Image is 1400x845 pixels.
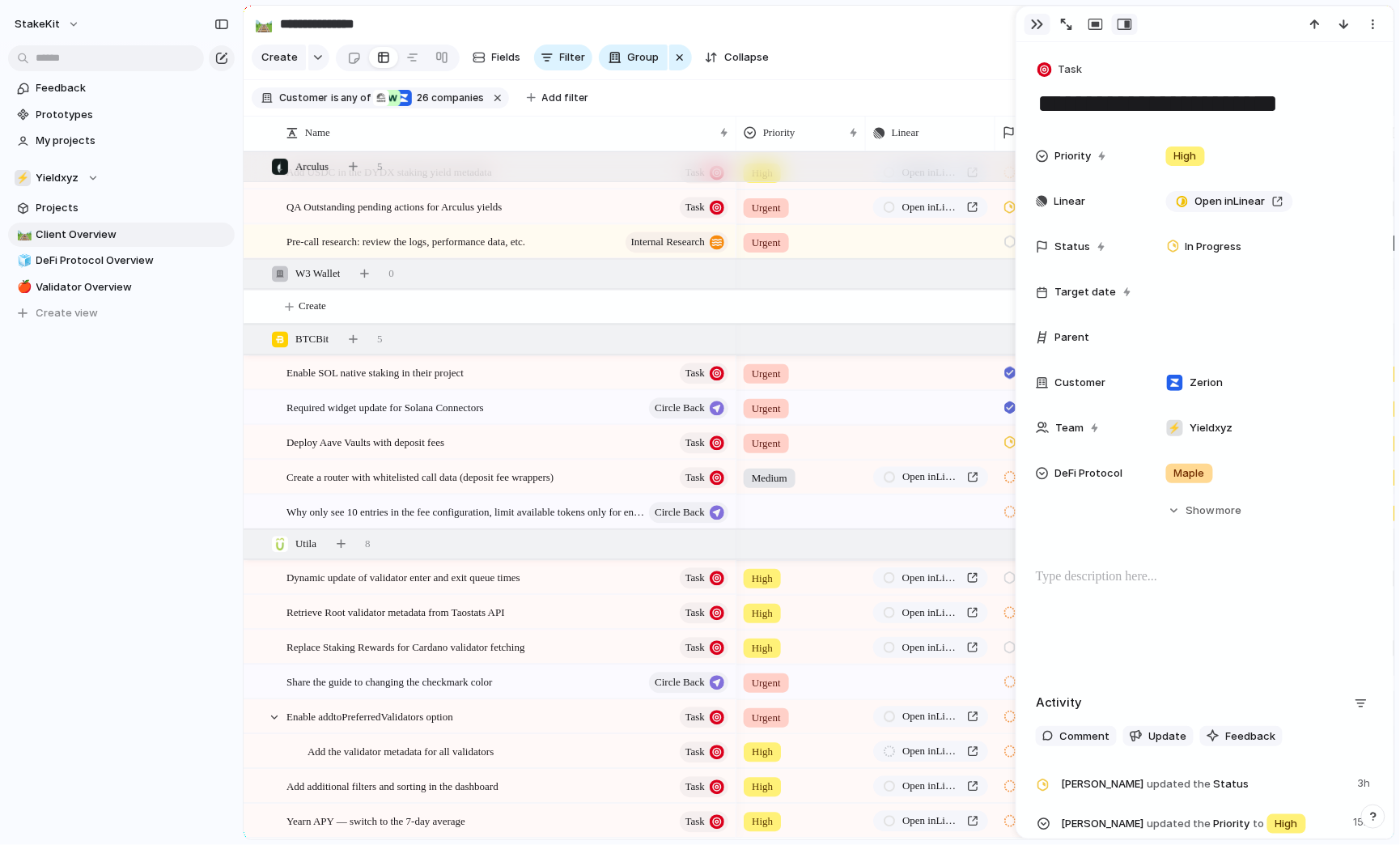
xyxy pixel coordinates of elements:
[628,49,660,66] span: Group
[286,363,464,382] span: Enable SOL native staking in their project
[8,166,235,190] button: ⚡Yieldxyz
[680,363,728,384] button: Task
[1226,728,1276,745] span: Feedback
[752,435,781,452] span: Urgent
[339,91,371,105] span: any of
[295,266,340,282] span: W3 Wallet
[698,45,775,70] button: Collapse
[17,252,28,270] div: 🧊
[286,568,520,587] span: Dynamic update of validator enter and exit queue times
[17,225,28,244] div: 🛤️
[295,159,329,175] span: Arculus
[1062,776,1144,792] span: [PERSON_NAME]
[752,235,781,251] span: Urgent
[685,602,705,625] span: Task
[286,468,554,486] span: Create a router with whitelisted call data (deposit fee wrappers)
[8,301,235,325] button: Create view
[724,49,769,66] span: Collapse
[286,433,444,452] span: Deploy Aave Vaults with deposit fees
[1036,496,1374,525] button: Showmore
[680,433,728,454] button: Task
[1190,375,1224,391] span: Zerion
[680,777,728,798] button: Task
[631,231,705,254] span: Internal Research
[1062,816,1144,832] span: [PERSON_NAME]
[752,640,773,656] span: High
[685,467,705,490] span: Task
[680,163,728,184] button: Task
[377,159,383,175] span: 5
[1055,465,1123,482] span: DeFi Protocol
[1055,284,1117,300] span: Target date
[279,91,328,105] span: Customer
[752,401,781,417] span: Urgent
[685,776,705,799] span: Task
[1062,772,1348,795] span: Status
[752,779,773,796] span: High
[626,232,728,253] button: Internal Research
[8,248,235,273] div: 🧊DeFi Protocol Overview
[377,332,383,348] span: 5
[685,432,705,455] span: Task
[308,742,494,761] span: Add the validator metadata for all validators
[286,812,465,830] span: Yearn APY — switch to the 7-day average
[1148,776,1211,792] span: updated the
[655,397,705,420] span: Circle Back
[8,275,235,299] div: 🍎Validator Overview
[752,200,781,216] span: Urgent
[15,170,31,186] div: ⚡
[685,197,705,219] span: Task
[1216,503,1242,519] span: more
[560,49,586,66] span: Filter
[1058,62,1083,78] span: Task
[542,91,589,105] span: Add filter
[902,605,961,621] span: Open in Linear
[1034,58,1088,82] button: Task
[36,253,229,269] span: DeFi Protocol Overview
[8,129,235,153] a: My projects
[1167,420,1183,436] div: ⚡
[1148,816,1211,832] span: updated the
[685,811,705,834] span: Task
[1190,420,1233,436] span: Yieldxyz
[286,673,493,691] span: Share the guide to changing the checkmark color
[295,537,316,553] span: Utila
[328,89,374,107] button: isany of
[649,503,728,524] button: Circle Back
[36,200,229,216] span: Projects
[388,266,394,282] span: 0
[466,45,528,70] button: Fields
[305,125,330,141] span: Name
[286,603,505,622] span: Retrieve Root validator metadata from Taostats API
[873,567,988,588] a: Open inLinear
[36,305,99,321] span: Create view
[36,80,229,96] span: Feedback
[655,672,705,694] span: Circle Back
[1054,193,1086,210] span: Linear
[286,503,644,521] span: Why only see 10 entries in the fee configuration, limit available tokens only for enabled yields
[8,223,235,247] a: 🛤️Client Overview
[649,673,728,694] button: Circle Back
[1055,239,1091,255] span: Status
[1149,728,1187,745] span: Update
[892,125,919,141] span: Linear
[902,639,961,656] span: Open in Linear
[902,813,961,830] span: Open in Linear
[655,502,705,524] span: Circle Back
[261,49,298,66] span: Create
[15,227,31,243] button: 🛤️
[1254,816,1265,832] span: to
[1195,193,1266,210] span: Open in Linear
[1056,420,1084,436] span: Team
[8,196,235,220] a: Projects
[299,299,326,315] span: Create
[1123,726,1194,747] button: Update
[902,469,961,486] span: Open in Linear
[36,279,229,295] span: Validator Overview
[680,568,728,589] button: Task
[873,707,988,728] a: Open inLinear
[902,709,961,725] span: Open in Linear
[1166,191,1293,212] a: Open inLinear
[1275,816,1298,832] span: High
[873,776,988,797] a: Open inLinear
